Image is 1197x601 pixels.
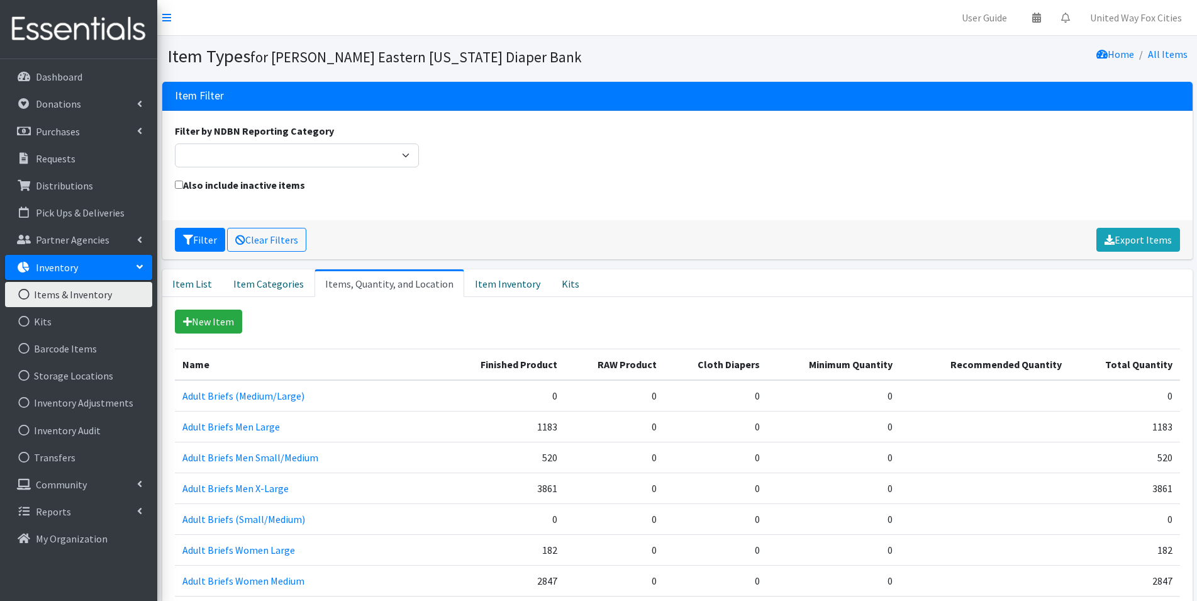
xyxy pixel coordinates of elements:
th: RAW Product [565,349,664,380]
td: 0 [565,380,664,412]
th: Recommended Quantity [900,349,1069,380]
a: Adult Briefs Women Large [182,544,295,556]
p: Requests [36,152,75,165]
a: Donations [5,91,152,116]
td: 0 [664,565,768,596]
p: Partner Agencies [36,233,109,246]
a: Adult Briefs Men X-Large [182,482,289,495]
td: 0 [565,473,664,503]
a: Clear Filters [227,228,306,252]
button: Filter [175,228,225,252]
a: Barcode Items [5,336,152,361]
a: Kits [551,269,590,297]
th: Cloth Diapers [664,349,768,380]
img: HumanEssentials [5,8,152,50]
td: 0 [767,473,899,503]
p: Distributions [36,179,93,192]
td: 0 [767,411,899,442]
a: Transfers [5,445,152,470]
a: Adult Briefs Men Large [182,420,280,433]
td: 3861 [442,473,565,503]
td: 0 [442,380,565,412]
a: Dashboard [5,64,152,89]
p: Dashboard [36,70,82,83]
td: 0 [1069,380,1180,412]
a: Partner Agencies [5,227,152,252]
a: Adult Briefs (Small/Medium) [182,513,305,525]
td: 0 [565,503,664,534]
a: All Items [1148,48,1188,60]
a: Inventory Audit [5,418,152,443]
a: Purchases [5,119,152,144]
a: Adult Briefs (Medium/Large) [182,390,304,402]
a: Adult Briefs Men Small/Medium [182,451,318,464]
td: 0 [664,534,768,565]
td: 520 [442,442,565,473]
p: My Organization [36,532,108,545]
td: 0 [767,503,899,534]
td: 182 [442,534,565,565]
a: New Item [175,310,242,334]
a: Community [5,472,152,497]
a: My Organization [5,526,152,551]
th: Finished Product [442,349,565,380]
td: 1183 [1069,411,1180,442]
td: 2847 [1069,565,1180,596]
a: Kits [5,309,152,334]
td: 0 [565,411,664,442]
a: Adult Briefs Women Medium [182,575,304,587]
th: Minimum Quantity [767,349,899,380]
td: 0 [767,565,899,596]
th: Total Quantity [1069,349,1180,380]
td: 0 [442,503,565,534]
td: 0 [664,473,768,503]
p: Purchases [36,125,80,138]
small: for [PERSON_NAME] Eastern [US_STATE] Diaper Bank [250,48,582,66]
p: Community [36,478,87,491]
a: Inventory [5,255,152,280]
label: Also include inactive items [175,177,305,193]
td: 0 [565,565,664,596]
a: Pick Ups & Deliveries [5,200,152,225]
td: 182 [1069,534,1180,565]
p: Reports [36,505,71,518]
td: 1183 [442,411,565,442]
h3: Item Filter [175,89,224,103]
td: 0 [565,442,664,473]
td: 520 [1069,442,1180,473]
a: United Way Fox Cities [1080,5,1192,30]
a: Item List [162,269,223,297]
a: Item Inventory [464,269,551,297]
td: 0 [767,380,899,412]
td: 0 [664,503,768,534]
p: Pick Ups & Deliveries [36,206,125,219]
td: 2847 [442,565,565,596]
a: Inventory Adjustments [5,390,152,415]
td: 0 [664,380,768,412]
p: Donations [36,98,81,110]
a: Storage Locations [5,363,152,388]
a: Requests [5,146,152,171]
th: Name [175,349,442,380]
a: Distributions [5,173,152,198]
td: 0 [767,534,899,565]
a: Item Categories [223,269,315,297]
td: 3861 [1069,473,1180,503]
td: 0 [664,442,768,473]
td: 0 [1069,503,1180,534]
a: Home [1096,48,1134,60]
label: Filter by NDBN Reporting Category [175,123,334,138]
a: User Guide [952,5,1017,30]
td: 0 [565,534,664,565]
input: Also include inactive items [175,181,183,189]
a: Items, Quantity, and Location [315,269,464,297]
td: 0 [767,442,899,473]
td: 0 [664,411,768,442]
p: Inventory [36,261,78,274]
a: Items & Inventory [5,282,152,307]
a: Export Items [1096,228,1180,252]
a: Reports [5,499,152,524]
h1: Item Types [167,45,673,67]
